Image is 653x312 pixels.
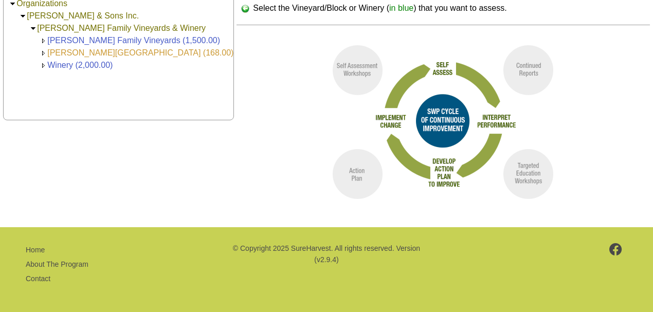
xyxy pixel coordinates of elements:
a: About The Program [26,260,88,268]
a: [PERSON_NAME] Family Vineyards & Winery [37,24,206,32]
a: Winery (2,000.00) [47,61,113,69]
img: Collapse Nelson Family Vineyards & Winery [29,25,37,32]
a: [PERSON_NAME] Family Vineyards (1,500.00) [47,36,220,45]
img: lt.gif [241,5,249,13]
a: [PERSON_NAME][GEOGRAPHIC_DATA] (168.00) [47,48,233,57]
img: footer-facebook.png [609,243,622,255]
span: in blue [389,4,413,12]
a: Contact [26,274,50,283]
p: © Copyright 2025 SureHarvest. All rights reserved. Version (v2.9.4) [231,243,422,266]
img: Collapse Nelson & Sons Inc. [19,12,27,20]
img: swp_cycle.png [315,35,572,207]
img: spacer.gif [650,99,652,101]
td: Select the Vineyard/Block or Winery ( ) that you want to assess. [253,2,649,14]
a: [PERSON_NAME] & Sons Inc. [27,11,139,20]
a: Home [26,246,45,254]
